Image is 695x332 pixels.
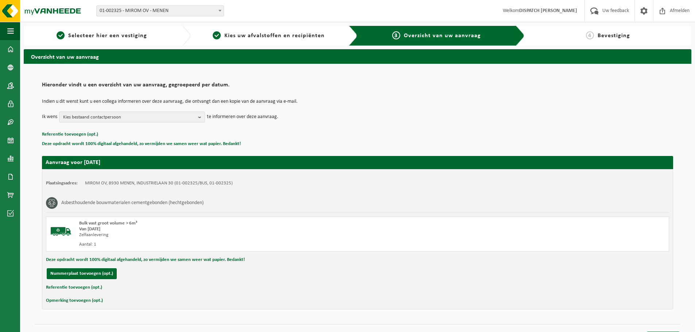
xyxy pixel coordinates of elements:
span: Overzicht van uw aanvraag [404,33,481,39]
span: 3 [392,31,400,39]
span: 1 [57,31,65,39]
button: Referentie toevoegen (opt.) [46,283,102,292]
img: BL-SO-LV.png [50,220,72,242]
h2: Hieronder vindt u een overzicht van uw aanvraag, gegroepeerd per datum. [42,82,673,92]
h3: Asbesthoudende bouwmaterialen cementgebonden (hechtgebonden) [61,197,204,209]
span: 2 [213,31,221,39]
button: Nummerplaat toevoegen (opt.) [47,268,117,279]
button: Kies bestaand contactpersoon [59,112,205,122]
span: Bevestiging [598,33,630,39]
div: Zelfaanlevering [79,232,387,238]
span: Selecteer hier een vestiging [68,33,147,39]
strong: Plaatsingsadres: [46,181,78,185]
strong: Van [DATE] [79,227,100,231]
span: 01-002325 - MIROM OV - MENEN [96,5,224,16]
span: 4 [586,31,594,39]
p: te informeren over deze aanvraag. [207,112,278,122]
span: Bulk vast groot volume > 6m³ [79,221,137,226]
td: MIROM OV, 8930 MENEN, INDUSTRIELAAN 30 (01-002325/BUS, 01-002325) [85,180,233,186]
p: Indien u dit wenst kunt u een collega informeren over deze aanvraag, die ontvangt dan een kopie v... [42,99,673,104]
span: Kies bestaand contactpersoon [63,112,195,123]
span: 01-002325 - MIROM OV - MENEN [97,6,224,16]
strong: Aanvraag voor [DATE] [46,160,100,165]
button: Deze opdracht wordt 100% digitaal afgehandeld, zo vermijden we samen weer wat papier. Bedankt! [42,139,241,149]
span: Kies uw afvalstoffen en recipiënten [224,33,325,39]
button: Deze opdracht wordt 100% digitaal afgehandeld, zo vermijden we samen weer wat papier. Bedankt! [46,255,245,265]
p: Ik wens [42,112,57,122]
div: Aantal: 1 [79,242,387,247]
button: Referentie toevoegen (opt.) [42,130,98,139]
h2: Overzicht van uw aanvraag [24,49,691,63]
button: Opmerking toevoegen (opt.) [46,296,103,305]
a: 2Kies uw afvalstoffen en recipiënten [194,31,343,40]
a: 1Selecteer hier een vestiging [27,31,176,40]
strong: DISPATCH [PERSON_NAME] [519,8,577,13]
